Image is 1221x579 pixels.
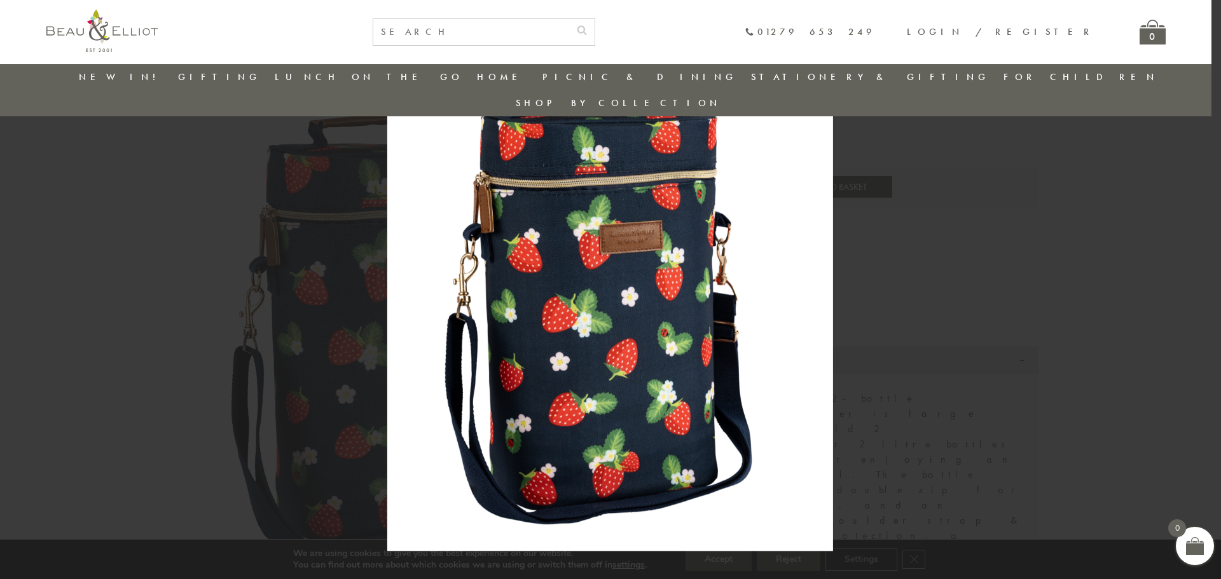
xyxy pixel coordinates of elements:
[745,27,875,37] a: 01279 653 249
[907,25,1095,38] a: Login / Register
[516,97,721,109] a: Shop by collection
[542,71,737,83] a: Picnic & Dining
[373,19,569,45] input: SEARCH
[79,71,164,83] a: New in!
[178,71,261,83] a: Gifting
[1140,20,1166,44] a: 0
[751,71,990,83] a: Stationery & Gifting
[477,71,528,83] a: Home
[387,28,833,551] img: 36576-S-C-Bottle-Cooler-Navy-2-bottles-scaled-e1746714760861.jpg
[46,10,158,52] img: logo
[1168,519,1186,537] span: 0
[275,71,463,83] a: Lunch On The Go
[1004,71,1158,83] a: For Children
